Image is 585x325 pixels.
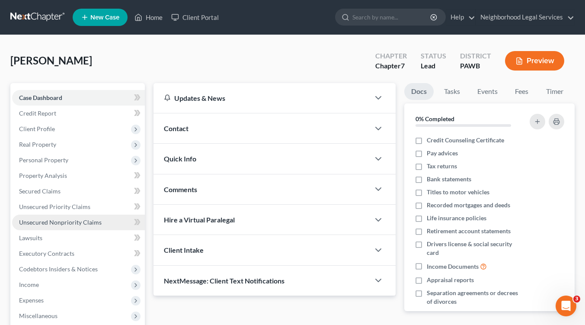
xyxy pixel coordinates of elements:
span: Separation agreements or decrees of divorces [427,289,525,306]
a: Timer [539,83,570,100]
a: Unsecured Priority Claims [12,199,145,215]
div: Lead [421,61,446,71]
span: Drivers license & social security card [427,240,525,257]
span: Miscellaneous [19,312,58,319]
input: Search by name... [352,9,432,25]
span: New Case [90,14,119,21]
div: PAWB [460,61,491,71]
span: NextMessage: Client Text Notifications [164,277,285,285]
div: Status [421,51,446,61]
span: Property Analysis [19,172,67,179]
iframe: Intercom live chat [556,296,576,316]
span: Retirement account statements [427,227,511,235]
a: Fees [508,83,536,100]
span: Expenses [19,296,44,304]
span: Executory Contracts [19,250,74,257]
div: Chapter [375,51,407,61]
span: Client Intake [164,246,204,254]
span: [PERSON_NAME] [10,54,92,67]
a: Secured Claims [12,183,145,199]
span: Tax returns [427,162,457,171]
span: Codebtors Insiders & Notices [19,265,98,273]
span: Life insurance policies [427,214,486,222]
a: Home [130,10,167,25]
span: Recorded mortgages and deeds [427,201,510,209]
span: Contact [164,124,189,132]
span: Lawsuits [19,234,42,241]
span: Secured Claims [19,187,61,195]
span: Personal Property [19,156,68,164]
span: Quick Info [164,154,196,163]
span: Appraisal reports [427,276,474,284]
a: Client Portal [167,10,223,25]
span: Titles to motor vehicles [427,188,489,196]
span: 7 [401,61,405,70]
span: Income Documents [427,262,479,271]
span: Unsecured Priority Claims [19,203,90,210]
a: Tasks [437,83,467,100]
span: Credit Counseling Certificate [427,136,504,145]
span: Real Property [19,141,56,148]
button: Preview [505,51,564,71]
div: Updates & News [164,93,359,103]
a: Case Dashboard [12,90,145,106]
span: Client Profile [19,125,55,132]
a: Executory Contracts [12,246,145,261]
span: Comments [164,185,197,193]
div: Chapter [375,61,407,71]
a: Neighborhood Legal Services [476,10,574,25]
a: Property Analysis [12,168,145,183]
span: Bank statements [427,175,471,183]
span: Pay advices [427,149,458,158]
a: Lawsuits [12,230,145,246]
span: Credit Report [19,109,56,117]
a: Help [446,10,475,25]
span: 3 [573,296,580,302]
div: District [460,51,491,61]
strong: 0% Completed [416,115,454,122]
span: Case Dashboard [19,94,62,101]
span: Unsecured Nonpriority Claims [19,219,102,226]
a: Credit Report [12,106,145,121]
span: Income [19,281,39,288]
a: Docs [404,83,434,100]
a: Events [470,83,505,100]
span: Hire a Virtual Paralegal [164,216,235,224]
a: Unsecured Nonpriority Claims [12,215,145,230]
